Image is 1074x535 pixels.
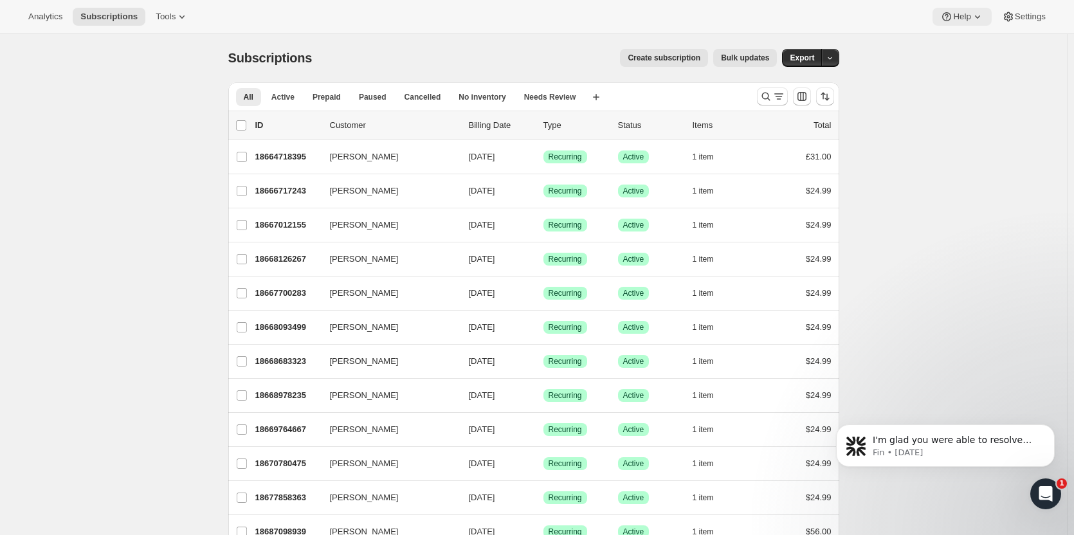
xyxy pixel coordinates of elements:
span: 1 item [693,254,714,264]
p: 18668126267 [255,253,320,266]
span: $24.99 [806,186,832,195]
span: Export [790,53,814,63]
span: 1 item [693,390,714,401]
button: [PERSON_NAME] [322,487,451,508]
button: 1 item [693,148,728,166]
button: [PERSON_NAME] [322,351,451,372]
span: Active [623,356,644,367]
span: Recurring [549,254,582,264]
span: Active [623,288,644,298]
span: Active [623,254,644,264]
p: Total [814,119,831,132]
button: 1 item [693,455,728,473]
p: Billing Date [469,119,533,132]
div: 18668978235[PERSON_NAME][DATE]SuccessRecurringSuccessActive1 item$24.99 [255,386,832,404]
button: 1 item [693,250,728,268]
p: ID [255,119,320,132]
div: Items [693,119,757,132]
div: 18667700283[PERSON_NAME][DATE]SuccessRecurringSuccessActive1 item$24.99 [255,284,832,302]
span: $24.99 [806,458,832,468]
button: 1 item [693,386,728,404]
span: [PERSON_NAME] [330,185,399,197]
span: Active [623,152,644,162]
button: Tools [148,8,196,26]
span: Active [623,220,644,230]
div: 18664718395[PERSON_NAME][DATE]SuccessRecurringSuccessActive1 item£31.00 [255,148,832,166]
span: I'm glad you were able to resolve the issue, but if you need any more help with your subscription... [56,37,218,111]
span: Recurring [549,493,582,503]
span: Active [271,92,295,102]
span: [DATE] [469,390,495,400]
button: Bulk updates [713,49,777,67]
span: No inventory [459,92,505,102]
button: Create new view [586,88,606,106]
span: [DATE] [469,152,495,161]
button: [PERSON_NAME] [322,317,451,338]
span: Active [623,458,644,469]
button: Subscriptions [73,8,145,26]
div: IDCustomerBilling DateTypeStatusItemsTotal [255,119,832,132]
span: [PERSON_NAME] [330,457,399,470]
button: [PERSON_NAME] [322,215,451,235]
span: [DATE] [469,220,495,230]
span: [PERSON_NAME] [330,355,399,368]
span: Recurring [549,356,582,367]
button: 1 item [693,318,728,336]
button: [PERSON_NAME] [322,181,451,201]
span: Recurring [549,458,582,469]
p: 18668978235 [255,389,320,402]
div: 18666717243[PERSON_NAME][DATE]SuccessRecurringSuccessActive1 item$24.99 [255,182,832,200]
span: Recurring [549,424,582,435]
span: 1 item [693,152,714,162]
button: Customize table column order and visibility [793,87,811,105]
span: Recurring [549,220,582,230]
span: 1 item [693,220,714,230]
button: 1 item [693,182,728,200]
p: Status [618,119,682,132]
span: [DATE] [469,288,495,298]
button: Sort the results [816,87,834,105]
span: [DATE] [469,254,495,264]
button: [PERSON_NAME] [322,385,451,406]
span: Subscriptions [80,12,138,22]
span: 1 item [693,493,714,503]
span: [PERSON_NAME] [330,253,399,266]
span: Active [623,493,644,503]
span: 1 [1057,478,1067,489]
div: 18669764667[PERSON_NAME][DATE]SuccessRecurringSuccessActive1 item$24.99 [255,421,832,439]
span: Help [953,12,970,22]
span: 1 item [693,186,714,196]
span: All [244,92,253,102]
span: Recurring [549,322,582,332]
div: Type [543,119,608,132]
div: 18677858363[PERSON_NAME][DATE]SuccessRecurringSuccessActive1 item$24.99 [255,489,832,507]
span: [PERSON_NAME] [330,389,399,402]
span: Active [623,186,644,196]
span: [DATE] [469,424,495,434]
button: 1 item [693,421,728,439]
span: $24.99 [806,356,832,366]
p: 18668093499 [255,321,320,334]
span: Tools [156,12,176,22]
button: Analytics [21,8,70,26]
div: 18668683323[PERSON_NAME][DATE]SuccessRecurringSuccessActive1 item$24.99 [255,352,832,370]
span: Create subscription [628,53,700,63]
button: [PERSON_NAME] [322,283,451,304]
button: [PERSON_NAME] [322,419,451,440]
button: 1 item [693,284,728,302]
span: [PERSON_NAME] [330,287,399,300]
iframe: Intercom notifications message [817,397,1074,500]
button: 1 item [693,489,728,507]
span: Active [623,390,644,401]
span: £31.00 [806,152,832,161]
button: Help [933,8,991,26]
button: Export [782,49,822,67]
p: 18664718395 [255,150,320,163]
span: $24.99 [806,322,832,332]
span: Prepaid [313,92,341,102]
iframe: Intercom live chat [1030,478,1061,509]
span: Recurring [549,390,582,401]
button: 1 item [693,216,728,234]
span: Cancelled [405,92,441,102]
